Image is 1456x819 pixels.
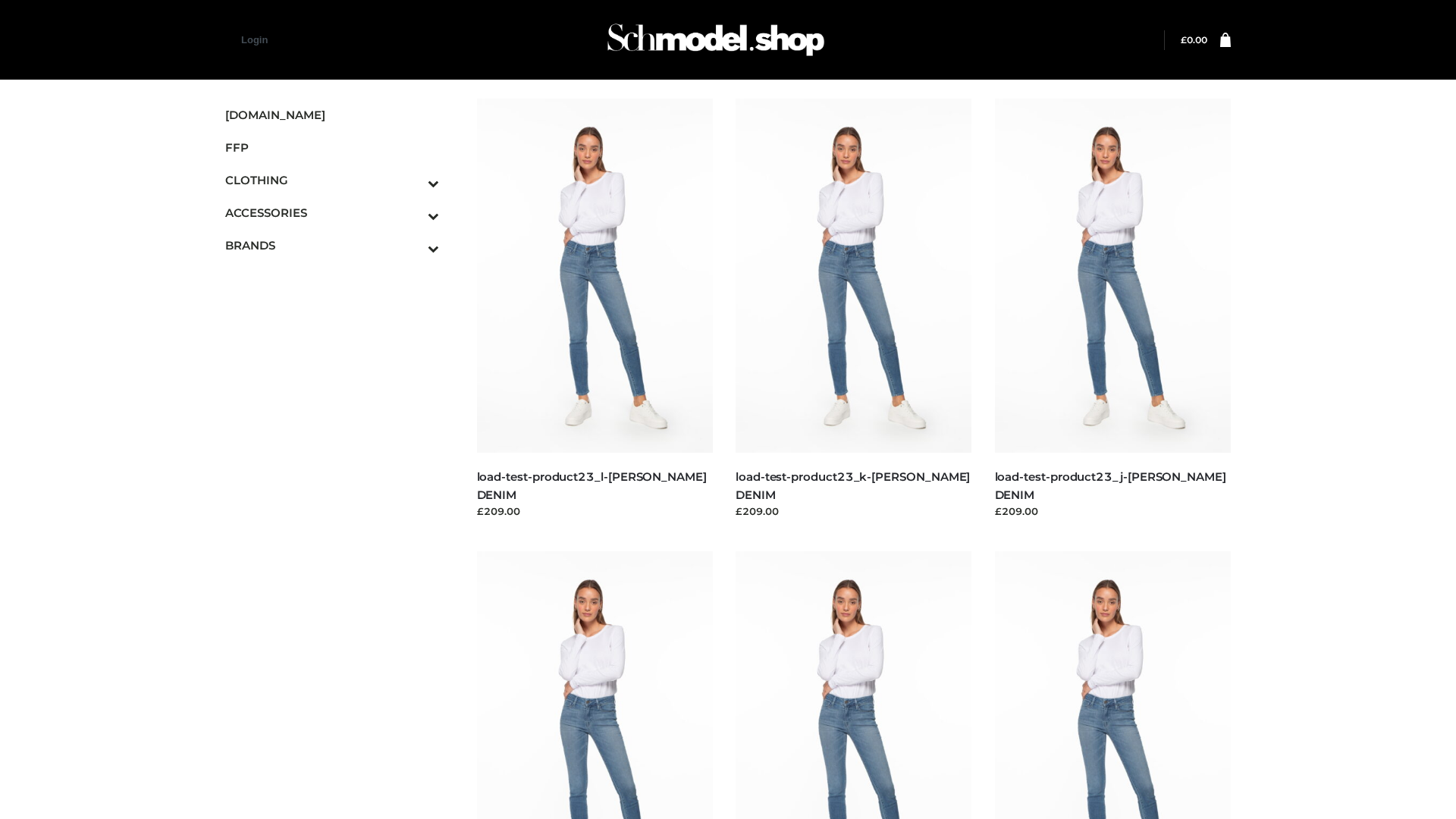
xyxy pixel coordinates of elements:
span: FFP [225,139,439,156]
div: £209.00 [736,504,972,519]
button: Toggle Submenu [386,164,439,196]
a: FFP [225,131,439,164]
a: [DOMAIN_NAME] [225,99,439,131]
bdi: 0.00 [1181,34,1207,45]
a: load-test-product23_k-[PERSON_NAME] DENIM [736,469,970,501]
a: CLOTHINGToggle Submenu [225,164,439,196]
span: ACCESSORIES [225,204,439,221]
img: Schmodel Admin 964 [602,10,830,70]
div: £209.00 [477,504,714,519]
a: load-test-product23_j-[PERSON_NAME] DENIM [995,469,1226,501]
button: Toggle Submenu [386,229,439,262]
a: £0.00 [1181,34,1207,45]
span: [DOMAIN_NAME] [225,106,439,124]
a: load-test-product23_l-[PERSON_NAME] DENIM [477,469,707,501]
span: BRANDS [225,237,439,254]
a: Login [241,34,268,45]
a: BRANDSToggle Submenu [225,229,439,262]
a: ACCESSORIESToggle Submenu [225,196,439,229]
span: £ [1181,34,1187,45]
div: £209.00 [995,504,1232,519]
span: CLOTHING [225,171,439,189]
button: Toggle Submenu [386,196,439,229]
